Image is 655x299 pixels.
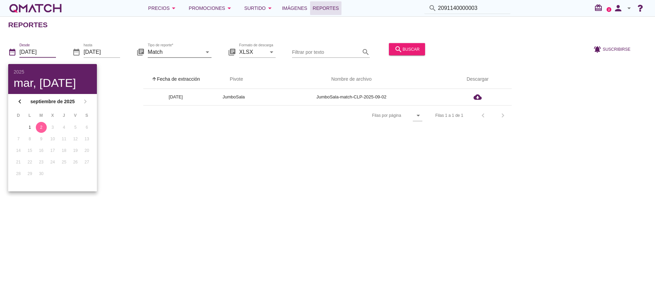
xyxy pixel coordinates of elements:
[136,48,145,56] i: library_books
[474,93,482,101] i: cloud_download
[170,4,178,12] i: arrow_drop_down
[36,124,47,130] div: 2
[208,89,259,105] td: JumboSala
[151,76,157,82] i: arrow_upward
[143,1,183,15] button: Precios
[259,70,443,89] th: Nombre de archivo: Not sorted.
[304,106,422,125] div: Filas por página
[594,4,605,12] i: redeem
[14,69,91,74] div: 2025
[143,70,208,89] th: Fecha de extracción: Sorted ascending. Activate to sort descending.
[148,46,202,57] input: Tipo de reporte*
[59,110,69,121] th: J
[244,4,274,12] div: Surtido
[279,1,310,15] a: Imágenes
[36,110,46,121] th: M
[189,4,233,12] div: Promociones
[389,43,425,55] button: buscar
[438,3,506,14] input: Buscar productos
[84,46,120,57] input: hasta
[362,48,370,56] i: search
[203,48,212,56] i: arrow_drop_down
[239,1,279,15] button: Surtido
[607,7,611,12] a: 2
[24,110,35,121] th: L
[82,110,92,121] th: S
[266,4,274,12] i: arrow_drop_down
[225,4,233,12] i: arrow_drop_down
[24,122,35,133] button: 1
[608,8,610,11] text: 2
[26,98,79,105] strong: septiembre de 2025
[292,46,360,57] input: Filtrar por texto
[313,4,339,12] span: Reportes
[435,112,463,119] div: Filas 1 a 1 de 1
[310,1,342,15] a: Reportes
[8,48,16,56] i: date_range
[394,45,403,53] i: search
[19,46,56,57] input: Desde
[394,45,420,53] div: buscar
[13,110,24,121] th: D
[24,124,35,130] div: 1
[70,110,81,121] th: V
[588,43,636,55] button: Suscribirse
[208,70,259,89] th: Pivote: Not sorted. Activate to sort ascending.
[282,4,307,12] span: Imágenes
[443,70,512,89] th: Descargar: Not sorted.
[625,4,633,12] i: arrow_drop_down
[259,89,443,105] td: JumboSala-match-CLP-2025-09-02
[611,3,625,13] i: person
[593,45,603,53] i: notifications_active
[16,97,24,106] i: chevron_left
[267,48,276,56] i: arrow_drop_down
[239,46,266,57] input: Formato de descarga
[148,4,178,12] div: Precios
[428,4,437,12] i: search
[228,48,236,56] i: library_books
[143,89,208,105] td: [DATE]
[603,46,630,52] span: Suscribirse
[72,48,81,56] i: date_range
[36,122,47,133] button: 2
[14,77,91,89] div: mar, [DATE]
[8,19,48,30] h2: Reportes
[414,111,422,120] i: arrow_drop_down
[47,110,58,121] th: X
[8,1,63,15] a: white-qmatch-logo
[183,1,239,15] button: Promociones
